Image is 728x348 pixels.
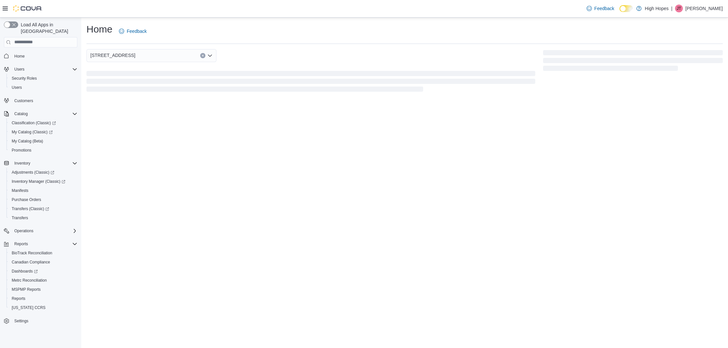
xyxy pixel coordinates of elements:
[12,159,77,167] span: Inventory
[9,146,34,154] a: Promotions
[677,5,681,12] span: JT
[12,65,77,73] span: Users
[9,137,46,145] a: My Catalog (Beta)
[6,258,80,267] button: Canadian Compliance
[86,23,112,36] h1: Home
[9,304,48,312] a: [US_STATE] CCRS
[9,196,77,204] span: Purchase Orders
[9,84,24,91] a: Users
[9,74,39,82] a: Security Roles
[9,84,77,91] span: Users
[6,74,80,83] button: Security Roles
[6,204,80,213] a: Transfers (Classic)
[6,137,80,146] button: My Catalog (Beta)
[9,267,40,275] a: Dashboards
[9,137,77,145] span: My Catalog (Beta)
[12,296,25,301] span: Reports
[12,269,38,274] span: Dashboards
[12,317,77,325] span: Settings
[6,118,80,127] a: Classification (Classic)
[14,161,30,166] span: Inventory
[12,197,41,202] span: Purchase Orders
[9,74,77,82] span: Security Roles
[18,21,77,34] span: Load All Apps in [GEOGRAPHIC_DATA]
[9,205,52,213] a: Transfers (Classic)
[9,249,77,257] span: BioTrack Reconciliation
[12,110,30,118] button: Catalog
[9,249,55,257] a: BioTrack Reconciliation
[9,187,31,194] a: Manifests
[594,5,614,12] span: Feedback
[12,76,37,81] span: Security Roles
[12,159,33,167] button: Inventory
[9,267,77,275] span: Dashboards
[12,129,53,135] span: My Catalog (Classic)
[9,168,57,176] a: Adjustments (Classic)
[12,278,47,283] span: Metrc Reconciliation
[12,260,50,265] span: Canadian Compliance
[619,5,633,12] input: Dark Mode
[14,98,33,103] span: Customers
[6,285,80,294] button: MSPMP Reports
[9,119,58,127] a: Classification (Classic)
[12,206,49,211] span: Transfers (Classic)
[14,54,25,59] span: Home
[12,317,31,325] a: Settings
[685,5,723,12] p: [PERSON_NAME]
[200,53,205,58] button: Clear input
[9,128,55,136] a: My Catalog (Classic)
[12,65,27,73] button: Users
[9,258,53,266] a: Canadian Compliance
[543,51,723,72] span: Loading
[13,5,42,12] img: Cova
[9,128,77,136] span: My Catalog (Classic)
[6,168,80,177] a: Adjustments (Classic)
[1,226,80,235] button: Operations
[6,267,80,276] a: Dashboards
[1,51,80,61] button: Home
[4,49,77,343] nav: Complex example
[9,295,28,302] a: Reports
[1,159,80,168] button: Inventory
[90,51,135,59] span: [STREET_ADDRESS]
[9,178,77,185] span: Inventory Manager (Classic)
[9,286,77,293] span: MSPMP Reports
[116,25,149,38] a: Feedback
[6,177,80,186] a: Inventory Manager (Classic)
[584,2,617,15] a: Feedback
[9,295,77,302] span: Reports
[9,304,77,312] span: Washington CCRS
[9,276,49,284] a: Metrc Reconciliation
[9,286,43,293] a: MSPMP Reports
[9,187,77,194] span: Manifests
[6,213,80,222] button: Transfers
[9,146,77,154] span: Promotions
[12,188,28,193] span: Manifests
[12,170,54,175] span: Adjustments (Classic)
[207,53,213,58] button: Open list of options
[6,146,80,155] button: Promotions
[9,276,77,284] span: Metrc Reconciliation
[12,227,77,235] span: Operations
[1,239,80,248] button: Reports
[1,109,80,118] button: Catalog
[1,316,80,326] button: Settings
[12,305,45,310] span: [US_STATE] CCRS
[9,196,44,204] a: Purchase Orders
[12,240,31,248] button: Reports
[12,148,32,153] span: Promotions
[6,248,80,258] button: BioTrack Reconciliation
[12,240,77,248] span: Reports
[6,276,80,285] button: Metrc Reconciliation
[14,241,28,247] span: Reports
[9,168,77,176] span: Adjustments (Classic)
[9,205,77,213] span: Transfers (Classic)
[9,214,31,222] a: Transfers
[12,97,77,105] span: Customers
[14,318,28,324] span: Settings
[12,85,22,90] span: Users
[12,215,28,221] span: Transfers
[9,258,77,266] span: Canadian Compliance
[86,72,535,93] span: Loading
